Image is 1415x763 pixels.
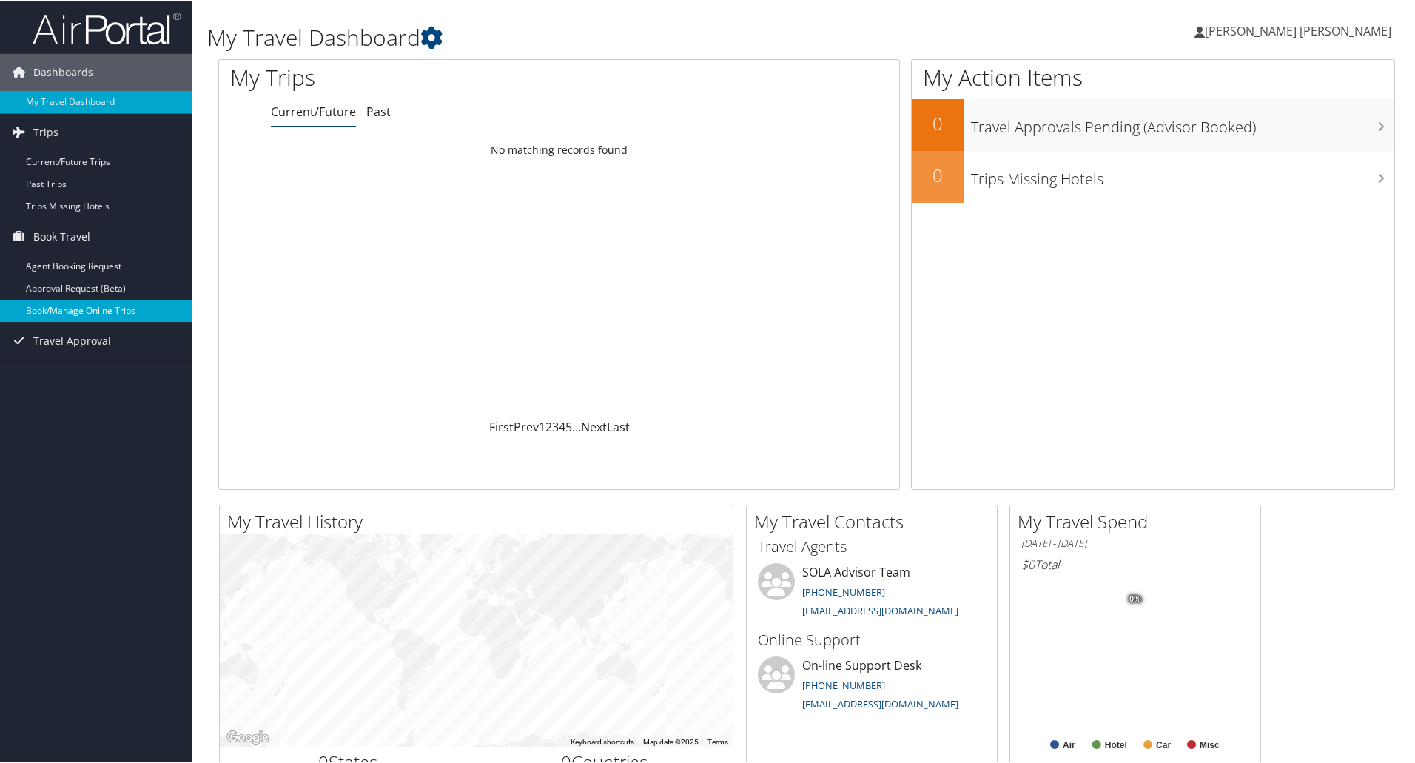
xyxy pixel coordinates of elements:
[802,602,958,616] a: [EMAIL_ADDRESS][DOMAIN_NAME]
[758,628,986,649] h3: Online Support
[366,102,391,118] a: Past
[539,417,545,434] a: 1
[33,321,111,358] span: Travel Approval
[230,61,605,92] h1: My Trips
[223,727,272,746] a: Open this area in Google Maps (opens a new window)
[1156,739,1171,749] text: Car
[571,736,634,746] button: Keyboard shortcuts
[572,417,581,434] span: …
[552,417,559,434] a: 3
[802,677,885,690] a: [PHONE_NUMBER]
[514,417,539,434] a: Prev
[912,98,1394,149] a: 0Travel Approvals Pending (Advisor Booked)
[559,417,565,434] a: 4
[643,736,699,744] span: Map data ©2025
[971,108,1394,136] h3: Travel Approvals Pending (Advisor Booked)
[33,10,181,44] img: airportal-logo.png
[581,417,607,434] a: Next
[802,696,958,709] a: [EMAIL_ADDRESS][DOMAIN_NAME]
[971,160,1394,188] h3: Trips Missing Hotels
[227,508,733,533] h2: My Travel History
[33,112,58,149] span: Trips
[545,417,552,434] a: 2
[607,417,630,434] a: Last
[271,102,356,118] a: Current/Future
[912,61,1394,92] h1: My Action Items
[754,508,997,533] h2: My Travel Contacts
[750,562,993,622] li: SOLA Advisor Team
[707,736,728,744] a: Terms (opens in new tab)
[33,217,90,254] span: Book Travel
[1021,555,1035,571] span: $0
[912,110,964,135] h2: 0
[565,417,572,434] a: 5
[912,161,964,186] h2: 0
[219,135,899,162] td: No matching records found
[33,53,93,90] span: Dashboards
[1194,7,1406,52] a: [PERSON_NAME] [PERSON_NAME]
[1021,535,1249,549] h6: [DATE] - [DATE]
[1018,508,1260,533] h2: My Travel Spend
[1205,21,1391,38] span: [PERSON_NAME] [PERSON_NAME]
[1129,594,1141,602] tspan: 0%
[1063,739,1075,749] text: Air
[1105,739,1127,749] text: Hotel
[912,149,1394,201] a: 0Trips Missing Hotels
[1021,555,1249,571] h6: Total
[758,535,986,556] h3: Travel Agents
[750,655,993,716] li: On-line Support Desk
[489,417,514,434] a: First
[1200,739,1220,749] text: Misc
[207,21,1006,52] h1: My Travel Dashboard
[802,584,885,597] a: [PHONE_NUMBER]
[223,727,272,746] img: Google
